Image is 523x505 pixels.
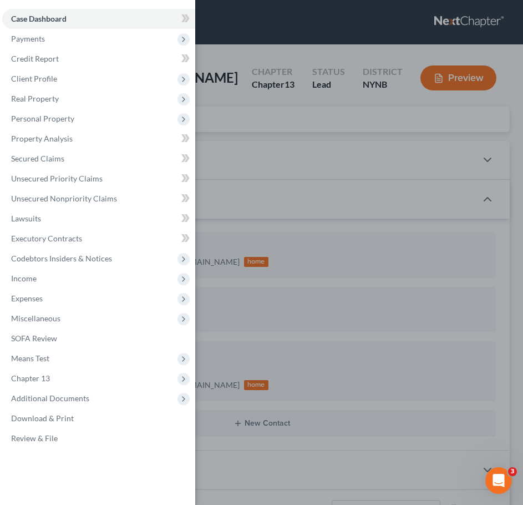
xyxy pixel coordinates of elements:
[2,229,195,249] a: Executory Contracts
[485,467,512,494] iframe: Intercom live chat
[11,194,117,203] span: Unsecured Nonpriority Claims
[2,49,195,69] a: Credit Report
[2,9,195,29] a: Case Dashboard
[11,54,59,63] span: Credit Report
[11,413,74,423] span: Download & Print
[2,209,195,229] a: Lawsuits
[2,169,195,189] a: Unsecured Priority Claims
[11,314,60,323] span: Miscellaneous
[11,214,41,223] span: Lawsuits
[2,189,195,209] a: Unsecured Nonpriority Claims
[11,154,64,163] span: Secured Claims
[11,334,57,343] span: SOFA Review
[11,373,50,383] span: Chapter 13
[11,34,45,43] span: Payments
[2,149,195,169] a: Secured Claims
[11,134,73,143] span: Property Analysis
[11,294,43,303] span: Expenses
[11,353,49,363] span: Means Test
[11,94,59,103] span: Real Property
[11,274,37,283] span: Income
[2,129,195,149] a: Property Analysis
[11,254,112,263] span: Codebtors Insiders & Notices
[2,408,195,428] a: Download & Print
[2,428,195,448] a: Review & File
[2,329,195,349] a: SOFA Review
[11,393,89,403] span: Additional Documents
[11,174,103,183] span: Unsecured Priority Claims
[508,467,517,476] span: 3
[11,433,58,443] span: Review & File
[11,74,57,83] span: Client Profile
[11,14,67,23] span: Case Dashboard
[11,234,82,243] span: Executory Contracts
[11,114,74,123] span: Personal Property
